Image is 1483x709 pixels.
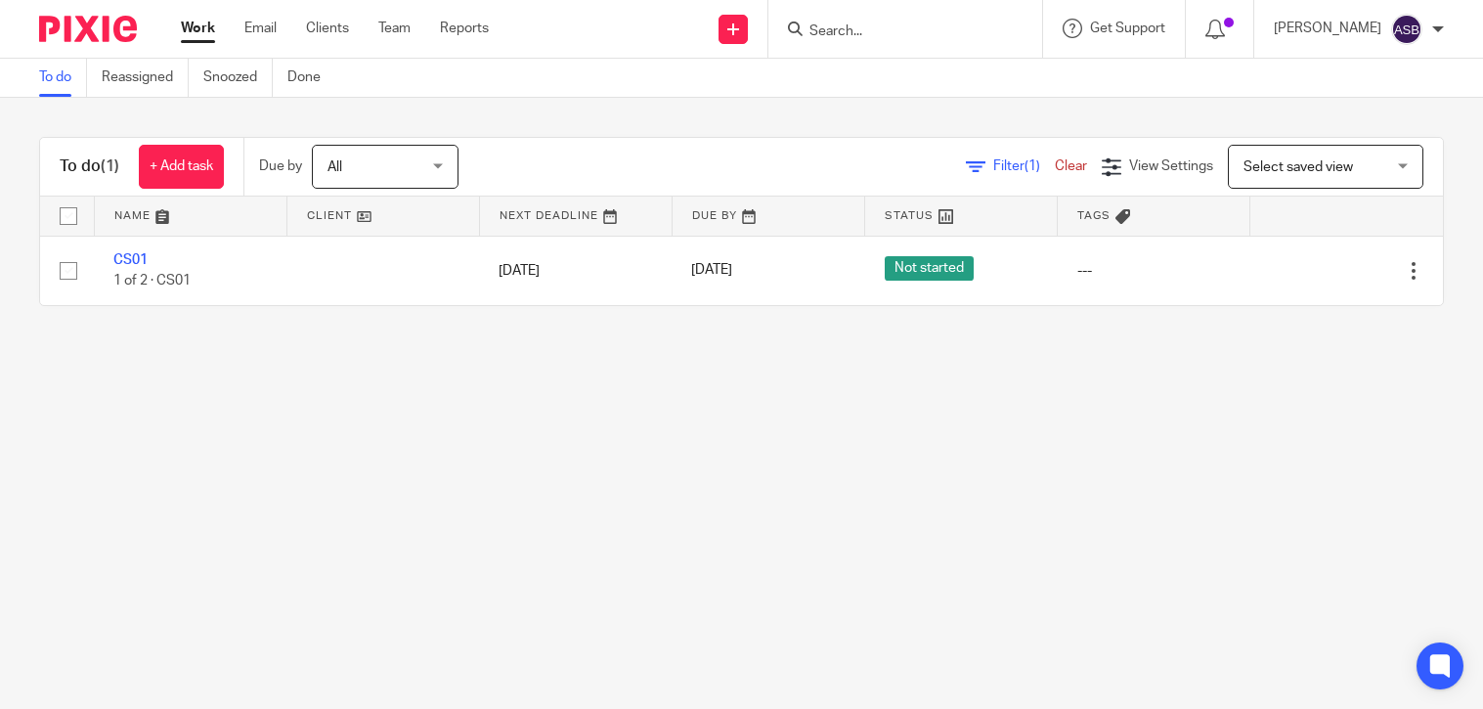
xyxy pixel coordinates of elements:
[1090,22,1165,35] span: Get Support
[244,19,277,38] a: Email
[885,256,974,281] span: Not started
[102,59,189,97] a: Reassigned
[203,59,273,97] a: Snoozed
[139,145,224,189] a: + Add task
[1391,14,1422,45] img: svg%3E
[327,160,342,174] span: All
[1274,19,1381,38] p: [PERSON_NAME]
[1025,159,1040,173] span: (1)
[1077,261,1231,281] div: ---
[1129,159,1213,173] span: View Settings
[691,264,732,278] span: [DATE]
[113,274,191,288] span: 1 of 2 · CS01
[259,156,302,176] p: Due by
[1077,210,1111,221] span: Tags
[39,59,87,97] a: To do
[479,236,672,305] td: [DATE]
[60,156,119,177] h1: To do
[101,158,119,174] span: (1)
[113,253,148,267] a: CS01
[1055,159,1087,173] a: Clear
[440,19,489,38] a: Reports
[287,59,335,97] a: Done
[378,19,411,38] a: Team
[306,19,349,38] a: Clients
[807,23,983,41] input: Search
[181,19,215,38] a: Work
[1243,160,1353,174] span: Select saved view
[39,16,137,42] img: Pixie
[993,159,1055,173] span: Filter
